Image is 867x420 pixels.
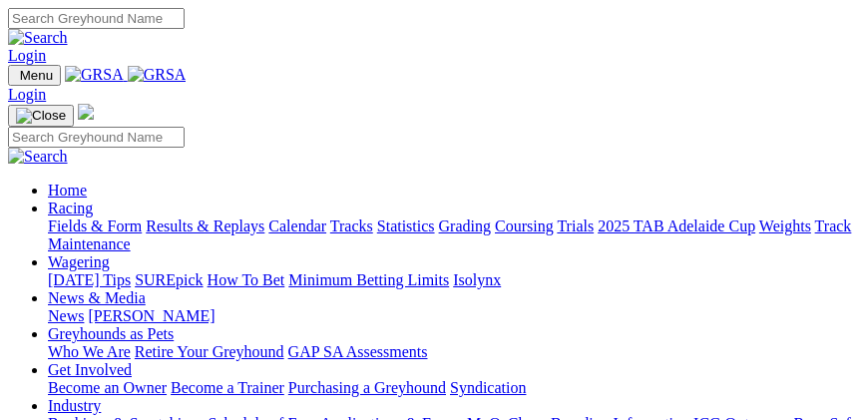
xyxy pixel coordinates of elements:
[48,343,859,361] div: Greyhounds as Pets
[48,271,131,288] a: [DATE] Tips
[268,217,326,234] a: Calendar
[48,200,93,216] a: Racing
[8,29,68,47] img: Search
[48,379,859,397] div: Get Involved
[330,217,373,234] a: Tracks
[128,66,187,84] img: GRSA
[48,289,146,306] a: News & Media
[288,379,446,396] a: Purchasing a Greyhound
[48,271,859,289] div: Wagering
[48,307,84,324] a: News
[20,68,53,83] span: Menu
[8,65,61,86] button: Toggle navigation
[146,217,264,234] a: Results & Replays
[8,148,68,166] img: Search
[48,253,110,270] a: Wagering
[48,325,174,342] a: Greyhounds as Pets
[495,217,554,234] a: Coursing
[439,217,491,234] a: Grading
[65,66,124,84] img: GRSA
[48,217,142,234] a: Fields & Form
[288,271,449,288] a: Minimum Betting Limits
[8,8,185,29] input: Search
[135,271,203,288] a: SUREpick
[8,86,46,103] a: Login
[759,217,811,234] a: Weights
[48,397,101,414] a: Industry
[48,217,859,253] div: Racing
[171,379,284,396] a: Become a Trainer
[208,271,285,288] a: How To Bet
[48,343,131,360] a: Who We Are
[8,127,185,148] input: Search
[135,343,284,360] a: Retire Your Greyhound
[453,271,501,288] a: Isolynx
[557,217,594,234] a: Trials
[377,217,435,234] a: Statistics
[48,361,132,378] a: Get Involved
[48,379,167,396] a: Become an Owner
[48,217,851,252] a: Track Maintenance
[48,182,87,199] a: Home
[48,307,859,325] div: News & Media
[288,343,428,360] a: GAP SA Assessments
[88,307,215,324] a: [PERSON_NAME]
[16,108,66,124] img: Close
[8,105,74,127] button: Toggle navigation
[8,47,46,64] a: Login
[598,217,755,234] a: 2025 TAB Adelaide Cup
[450,379,526,396] a: Syndication
[78,104,94,120] img: logo-grsa-white.png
